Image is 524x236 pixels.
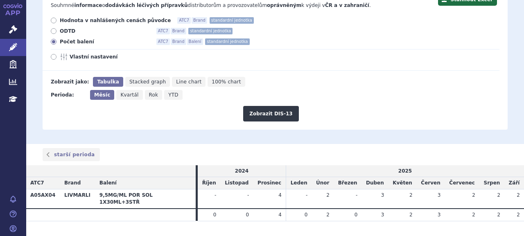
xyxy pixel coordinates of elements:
[253,177,286,189] td: Prosinec
[388,177,416,189] td: Květen
[105,2,188,8] strong: dodávkách léčivých přípravků
[472,212,475,218] span: 2
[149,92,158,98] span: Rok
[326,212,330,218] span: 2
[278,212,282,218] span: 4
[177,17,191,24] span: ATC7
[51,77,89,87] div: Zobrazit jako:
[497,212,500,218] span: 2
[409,212,413,218] span: 2
[381,212,384,218] span: 3
[60,189,95,209] th: LIVMARLI
[246,212,249,218] span: 0
[472,192,475,198] span: 2
[243,106,298,121] button: Zobrazit DIS-13
[247,192,249,198] span: -
[286,165,524,177] td: 2025
[497,192,500,198] span: 2
[60,17,171,24] span: Hodnota v nahlášených cenách původce
[176,79,201,85] span: Line chart
[168,92,178,98] span: YTD
[438,192,441,198] span: 3
[361,177,388,189] td: Duben
[64,180,81,186] span: Brand
[517,212,520,218] span: 2
[306,192,307,198] span: -
[305,212,308,218] span: 0
[356,192,357,198] span: -
[212,79,241,85] span: 100% chart
[51,2,434,9] p: Souhrnné o distributorům a provozovatelům k výdeji v .
[417,177,445,189] td: Červen
[326,192,330,198] span: 2
[355,212,358,218] span: 0
[156,28,170,34] span: ATC7
[334,177,361,189] td: Březen
[438,212,441,218] span: 3
[129,79,166,85] span: Stacked graph
[210,17,254,24] span: standardní jednotka
[312,177,334,189] td: Únor
[94,92,110,98] span: Měsíc
[198,165,286,177] td: 2024
[188,28,233,34] span: standardní jednotka
[43,148,100,161] a: starší perioda
[517,192,520,198] span: 2
[286,177,312,189] td: Leden
[120,92,138,98] span: Kvartál
[220,177,253,189] td: Listopad
[95,189,196,209] th: 9,5MG/ML POR SOL 1X30ML+3STŘ
[97,79,119,85] span: Tabulka
[192,17,207,24] span: Brand
[70,54,160,60] span: Vlastní nastavení
[60,38,150,45] span: Počet balení
[60,28,150,34] span: ODTD
[198,177,220,189] td: Říjen
[325,2,369,8] strong: ČR a v zahraničí
[215,192,216,198] span: -
[26,189,60,209] th: A05AX04
[99,180,117,186] span: Balení
[445,177,479,189] td: Červenec
[479,177,504,189] td: Srpen
[51,90,86,100] div: Perioda:
[267,2,301,8] strong: oprávněným
[381,192,384,198] span: 3
[30,180,44,186] span: ATC7
[171,28,186,34] span: Brand
[171,38,186,45] span: Brand
[409,192,413,198] span: 2
[205,38,249,45] span: standardní jednotka
[156,38,170,45] span: ATC7
[187,38,203,45] span: Balení
[278,192,282,198] span: 4
[75,2,102,8] strong: informace
[213,212,217,218] span: 0
[504,177,524,189] td: Září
